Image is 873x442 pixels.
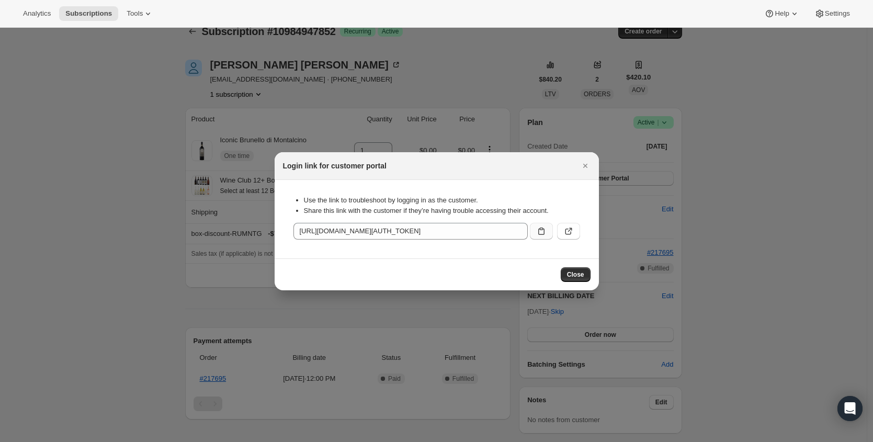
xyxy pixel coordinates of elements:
span: Close [567,270,584,279]
button: Close [561,267,591,282]
button: Help [758,6,806,21]
button: Subscriptions [59,6,118,21]
li: Use the link to troubleshoot by logging in as the customer. [304,195,580,206]
span: Subscriptions [65,9,112,18]
span: Settings [825,9,850,18]
button: Tools [120,6,160,21]
button: Close [578,158,593,173]
span: Help [775,9,789,18]
button: Settings [808,6,856,21]
li: Share this link with the customer if they’re having trouble accessing their account. [304,206,580,216]
button: Analytics [17,6,57,21]
div: Open Intercom Messenger [837,396,863,421]
span: Analytics [23,9,51,18]
span: Tools [127,9,143,18]
h2: Login link for customer portal [283,161,387,171]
